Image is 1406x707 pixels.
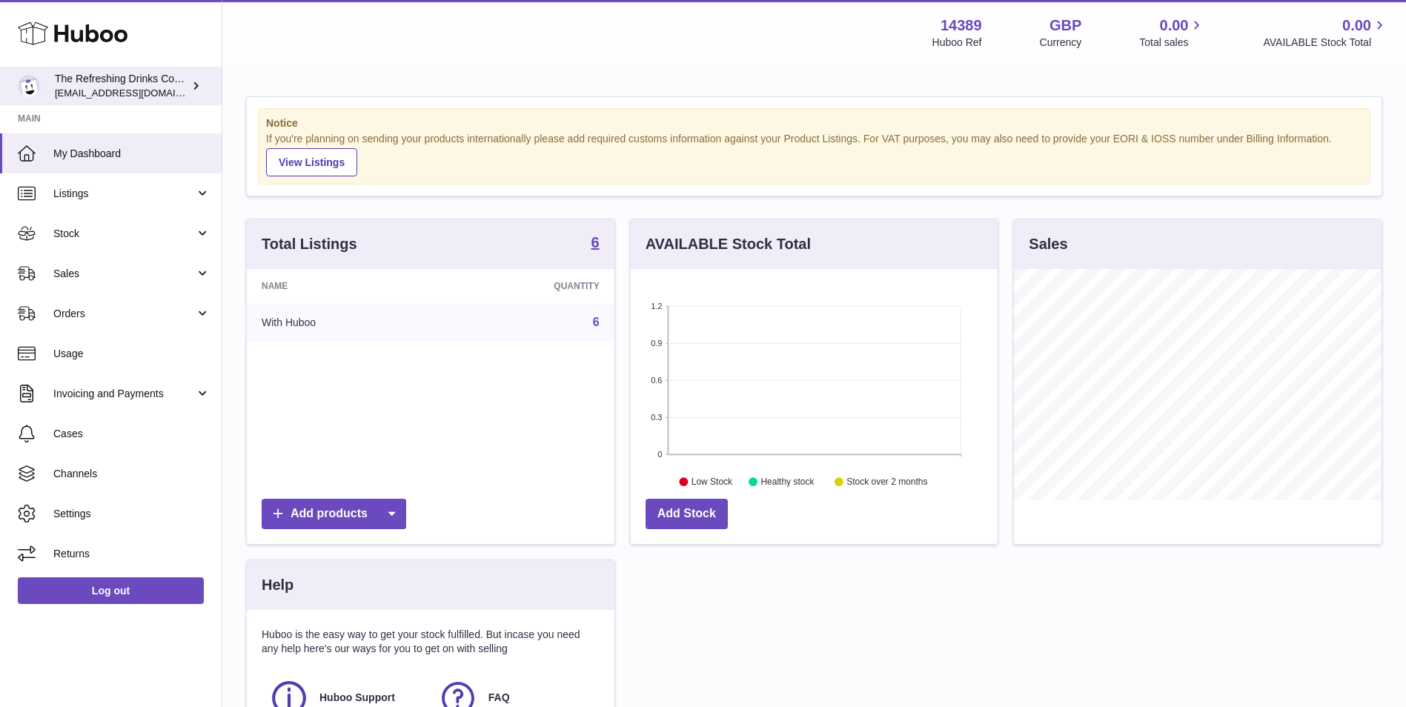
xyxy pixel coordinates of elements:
span: Listings [53,187,195,201]
th: Name [247,269,440,303]
img: internalAdmin-14389@internal.huboo.com [18,75,40,97]
strong: GBP [1049,16,1081,36]
h3: Total Listings [262,234,357,254]
text: Stock over 2 months [846,477,927,487]
a: 6 [591,235,600,253]
strong: Notice [266,116,1362,130]
a: Add Stock [646,499,728,529]
h3: Help [262,575,294,595]
span: Sales [53,267,195,281]
text: Low Stock [692,477,733,487]
span: 0.00 [1160,16,1189,36]
span: Usage [53,347,210,361]
span: Total sales [1139,36,1205,50]
span: Channels [53,467,210,481]
div: Huboo Ref [932,36,982,50]
td: With Huboo [247,303,440,342]
text: 0 [657,450,662,459]
span: FAQ [488,691,510,705]
text: 0.6 [651,376,662,385]
div: The Refreshing Drinks Company [55,72,188,100]
text: 0.3 [651,413,662,422]
span: Stock [53,227,195,241]
span: Orders [53,307,195,321]
span: Returns [53,547,210,561]
span: [EMAIL_ADDRESS][DOMAIN_NAME] [55,87,218,99]
h3: Sales [1029,234,1067,254]
a: 0.00 AVAILABLE Stock Total [1263,16,1388,50]
span: Invoicing and Payments [53,387,195,401]
span: Cases [53,427,210,441]
span: 0.00 [1342,16,1371,36]
text: 0.9 [651,339,662,348]
span: Huboo Support [319,691,395,705]
div: If you're planning on sending your products internationally please add required customs informati... [266,132,1362,176]
a: View Listings [266,148,357,176]
strong: 14389 [941,16,982,36]
th: Quantity [440,269,614,303]
a: Add products [262,499,406,529]
strong: 6 [591,235,600,250]
text: 1.2 [651,302,662,311]
span: Settings [53,507,210,521]
a: 6 [593,316,600,328]
text: Healthy stock [760,477,815,487]
span: My Dashboard [53,147,210,161]
a: Log out [18,577,204,604]
h3: AVAILABLE Stock Total [646,234,811,254]
span: AVAILABLE Stock Total [1263,36,1388,50]
div: Currency [1040,36,1082,50]
a: 0.00 Total sales [1139,16,1205,50]
p: Huboo is the easy way to get your stock fulfilled. But incase you need any help here's our ways f... [262,628,600,656]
